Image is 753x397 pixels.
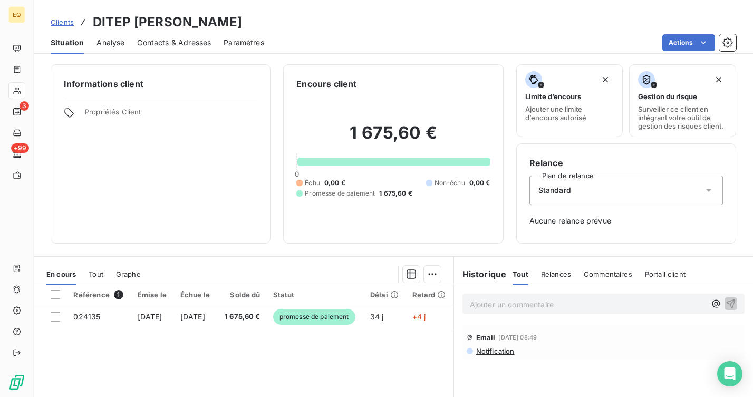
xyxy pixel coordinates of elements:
span: Propriétés Client [85,108,257,122]
span: Tout [89,270,103,278]
img: Logo LeanPay [8,374,25,391]
h6: Relance [529,157,723,169]
button: Actions [662,34,715,51]
span: Graphe [116,270,141,278]
span: Clients [51,18,74,26]
span: 1 [114,290,123,299]
span: Contacts & Adresses [137,37,211,48]
span: Paramètres [224,37,264,48]
span: Tout [513,270,528,278]
div: Émise le [138,291,168,299]
span: +4 j [412,312,426,321]
div: EQ [8,6,25,23]
span: 34 j [370,312,384,321]
button: Gestion du risqueSurveiller ce client en intégrant votre outil de gestion des risques client. [629,64,736,137]
div: Solde dû [224,291,260,299]
button: Limite d’encoursAjouter une limite d’encours autorisé [516,64,623,137]
h2: 1 675,60 € [296,122,490,154]
span: promesse de paiement [273,309,355,325]
span: 0,00 € [324,178,345,188]
span: 0,00 € [469,178,490,188]
span: +99 [11,143,29,153]
div: Référence [73,290,124,299]
a: Clients [51,17,74,27]
span: [DATE] [138,312,162,321]
span: En cours [46,270,76,278]
h3: DITEP [PERSON_NAME] [93,13,242,32]
div: Échue le [180,291,211,299]
span: 024135 [73,312,100,321]
div: Délai [370,291,400,299]
div: Retard [412,291,447,299]
span: Aucune relance prévue [529,216,723,226]
span: [DATE] [180,312,205,321]
span: Relances [541,270,571,278]
span: Situation [51,37,84,48]
span: 3 [20,101,29,111]
span: Non-échu [435,178,465,188]
h6: Historique [454,268,507,280]
div: Statut [273,291,358,299]
span: [DATE] 08:49 [498,334,537,341]
span: Limite d’encours [525,92,581,101]
div: Open Intercom Messenger [717,361,742,386]
span: Portail client [645,270,686,278]
span: 1 675,60 € [379,189,412,198]
h6: Encours client [296,78,356,90]
span: Email [476,333,496,342]
span: Analyse [96,37,124,48]
h6: Informations client [64,78,257,90]
span: 1 675,60 € [224,312,260,322]
span: Échu [305,178,320,188]
span: 0 [295,170,299,178]
span: Surveiller ce client en intégrant votre outil de gestion des risques client. [638,105,727,130]
span: Commentaires [584,270,632,278]
span: Gestion du risque [638,92,697,101]
span: Promesse de paiement [305,189,375,198]
span: Ajouter une limite d’encours autorisé [525,105,614,122]
span: Standard [538,185,571,196]
span: Notification [475,347,515,355]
